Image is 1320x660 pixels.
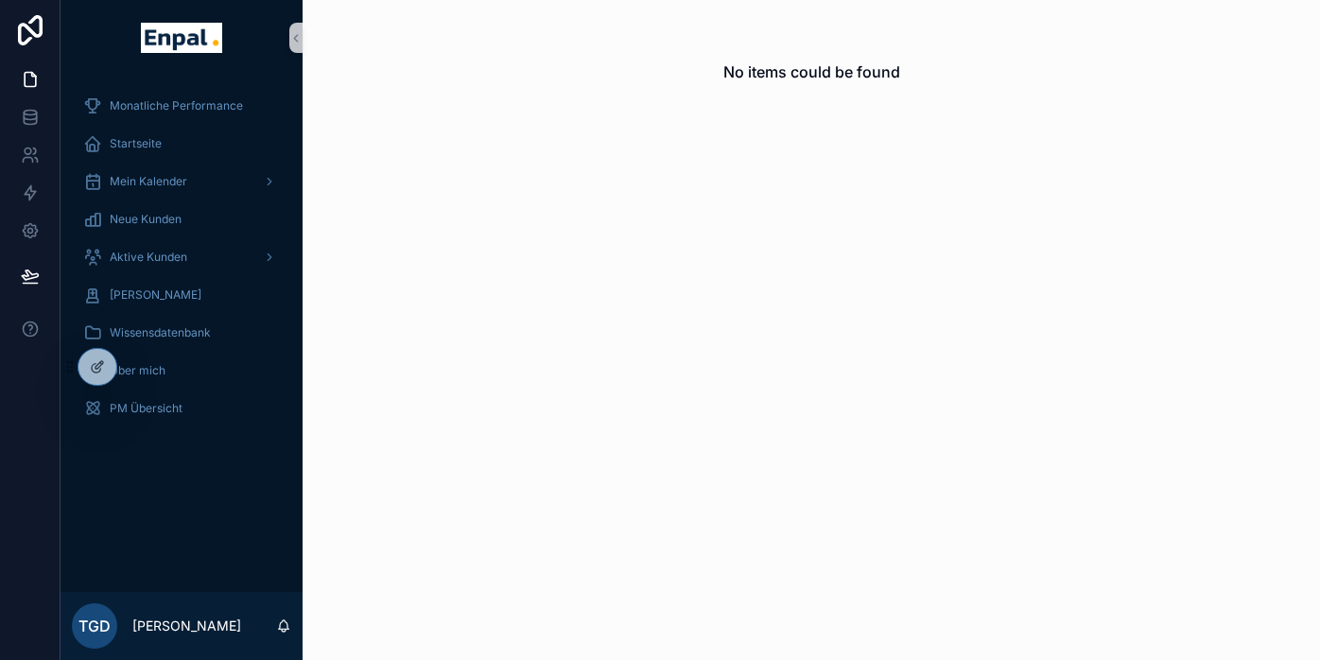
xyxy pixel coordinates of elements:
span: Über mich [110,363,165,378]
span: Neue Kunden [110,212,182,227]
span: PM Übersicht [110,401,182,416]
span: Startseite [110,136,162,151]
a: Monatliche Performance [72,89,291,123]
span: Aktive Kunden [110,250,187,265]
img: App logo [141,23,221,53]
span: Wissensdatenbank [110,325,211,340]
h2: No items could be found [723,61,900,83]
a: Aktive Kunden [72,240,291,274]
a: Neue Kunden [72,202,291,236]
a: Wissensdatenbank [72,316,291,350]
span: [PERSON_NAME] [110,287,201,303]
a: [PERSON_NAME] [72,278,291,312]
span: TgD [78,615,111,637]
p: [PERSON_NAME] [132,617,241,635]
a: Startseite [72,127,291,161]
a: Über mich [72,354,291,388]
span: Mein Kalender [110,174,187,189]
a: PM Übersicht [72,391,291,426]
div: scrollable content [61,76,303,450]
span: Monatliche Performance [110,98,243,113]
a: Mein Kalender [72,165,291,199]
